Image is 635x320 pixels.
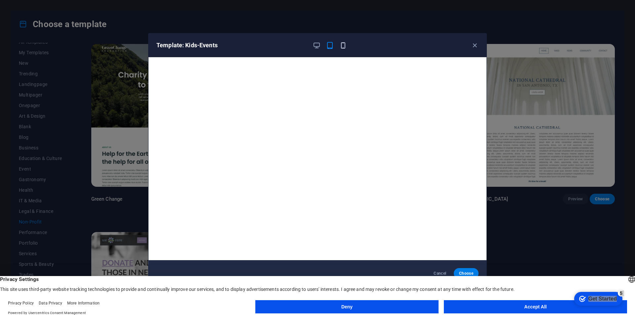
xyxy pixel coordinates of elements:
button: Cancel [428,268,452,279]
span: Cancel [433,271,447,276]
span: Choose [459,271,473,276]
h6: Template: Kids-Events [156,41,307,49]
div: 5 [49,1,56,8]
div: Get Started 5 items remaining, 0% complete [5,3,54,17]
button: Choose [454,268,479,279]
div: Get Started [20,7,48,13]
